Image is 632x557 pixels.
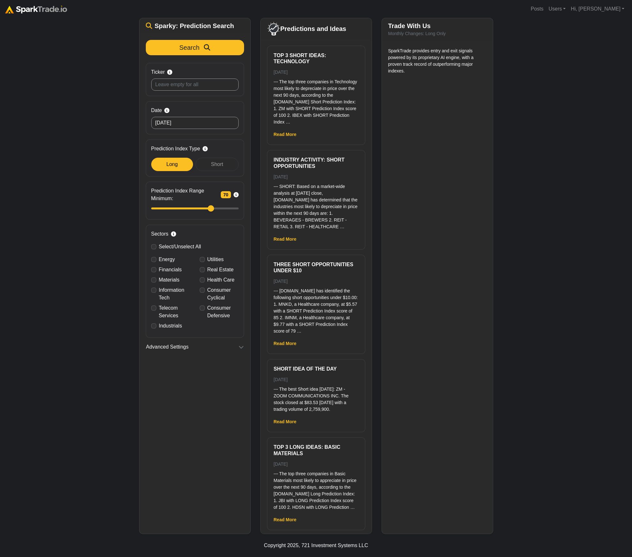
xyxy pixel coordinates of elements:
[274,279,288,284] small: [DATE]
[274,444,359,456] h6: Top 3 Long ideas: Basic Materials
[207,276,234,284] label: Health Care
[274,79,359,125] p: --- The top three companies in Technology most likely to depreciate in price over the next 90 day...
[151,145,200,153] span: Prediction Index Type
[274,341,297,346] a: Read More
[167,162,178,167] span: Long
[274,132,297,137] a: Read More
[146,343,244,351] button: Advanced Settings
[274,288,359,335] p: --- [DOMAIN_NAME] has identified the following short opportunities under $10.00: 1. MNKD, a Healt...
[151,107,162,114] span: Date
[146,343,189,351] span: Advanced Settings
[528,3,546,15] a: Posts
[274,237,297,242] a: Read More
[159,256,175,263] label: Energy
[207,304,239,320] label: Consumer Defensive
[159,304,190,320] label: Telecom Services
[274,366,359,372] h6: Short Idea of the Day
[196,158,238,171] div: Short
[151,187,218,202] span: Prediction Index Range Minimum:
[274,517,297,522] a: Read More
[159,244,201,249] span: Select/Unselect All
[388,48,487,74] p: SparkTrade provides entry and exit signals powered by its proprietary AI engine, with a proven tr...
[274,444,359,510] a: Top 3 Long ideas: Basic Materials [DATE] --- The top three companies in Basic Materials most like...
[179,44,199,51] span: Search
[274,462,288,467] small: [DATE]
[146,40,244,55] button: Search
[274,419,297,424] a: Read More
[280,25,346,33] span: Predictions and Ideas
[274,377,288,382] small: [DATE]
[274,386,359,413] p: --- The best Short idea [DATE]: ZM - ZOOM COMMUNICATIONS INC. The stock closed at $83.53 [DATE] w...
[207,286,239,302] label: Consumer Cyclical
[274,366,359,413] a: Short Idea of the Day [DATE] --- The best Short idea [DATE]: ZM - ZOOM COMMUNICATIONS INC. The st...
[274,52,359,125] a: Top 3 Short ideas: Technology [DATE] --- The top three companies in Technology most likely to dep...
[274,261,359,335] a: Three Short Opportunities Under $10 [DATE] --- [DOMAIN_NAME] has identified the following short o...
[207,256,224,263] label: Utilities
[274,52,359,64] h6: Top 3 Short ideas: Technology
[211,162,223,167] span: Short
[388,22,487,30] h5: Trade With Us
[568,3,627,15] a: Hi, [PERSON_NAME]
[221,191,231,198] span: 70
[207,266,234,274] label: Real Estate
[274,157,359,169] h6: Industry Activity: Short Opportunities
[5,6,67,13] img: sparktrade.png
[546,3,568,15] a: Users
[388,31,446,36] small: Monthly Changes: Long Only
[159,322,182,330] label: Industrials
[151,79,239,91] input: Leave empty for all
[159,266,182,274] label: Financials
[155,22,234,30] span: Sparky: Prediction Search
[274,470,359,511] p: --- The top three companies in Basic Materials most likely to appreciate in price over the next 9...
[159,276,180,284] label: Materials
[151,68,165,76] span: Ticker
[274,70,288,75] small: [DATE]
[264,542,368,549] div: Copyright 2025, 721 Investment Systems LLC
[151,230,168,238] span: Sectors
[274,183,359,230] p: --- SHORT: Based on a market-wide analysis at [DATE] close, [DOMAIN_NAME] has determined that the...
[274,174,288,179] small: [DATE]
[159,286,190,302] label: Information Tech
[151,158,193,171] div: Long
[274,261,359,274] h6: Three Short Opportunities Under $10
[274,157,359,230] a: Industry Activity: Short Opportunities [DATE] --- SHORT: Based on a market-wide analysis at [DATE...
